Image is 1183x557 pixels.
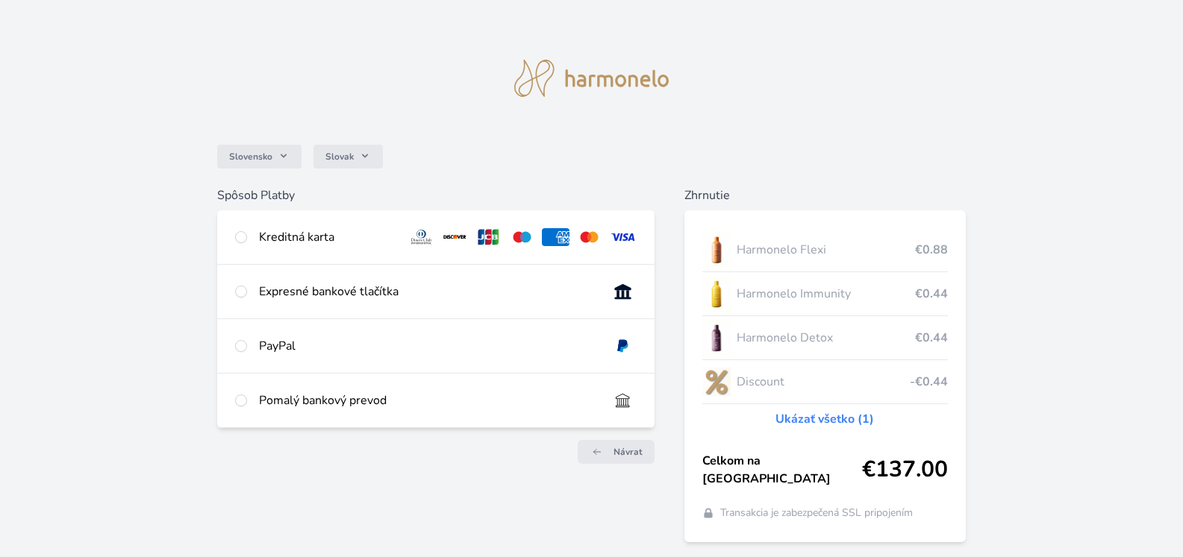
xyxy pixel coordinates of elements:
span: Harmonelo Detox [737,329,915,347]
a: Ukázať všetko (1) [775,410,874,428]
span: Celkom na [GEOGRAPHIC_DATA] [702,452,862,488]
div: Kreditná karta [259,228,396,246]
span: Návrat [614,446,643,458]
span: €0.88 [915,241,948,259]
img: mc.svg [575,228,603,246]
img: bankTransfer_IBAN.svg [609,391,637,409]
img: discount-lo.png [702,363,731,400]
img: CLEAN_FLEXI_se_stinem_x-hi_(1)-lo.jpg [702,231,731,268]
button: Slovak [313,145,383,169]
h6: Zhrnutie [684,186,966,204]
img: diners.svg [408,228,435,246]
a: Návrat [578,440,655,464]
div: Pomalý bankový prevod [259,391,597,409]
img: jcb.svg [475,228,502,246]
span: Harmonelo Flexi [737,241,915,259]
img: amex.svg [542,228,569,246]
img: DETOX_se_stinem_x-lo.jpg [702,319,731,356]
span: €0.44 [915,329,948,347]
span: €0.44 [915,285,948,303]
img: paypal.svg [609,337,637,355]
span: €137.00 [862,456,948,483]
div: PayPal [259,337,597,355]
span: Harmonelo Immunity [737,285,915,303]
img: logo.svg [514,60,669,97]
span: Slovensko [229,151,272,163]
img: IMMUNITY_se_stinem_x-lo.jpg [702,275,731,312]
h6: Spôsob Platby [217,186,655,204]
div: Expresné bankové tlačítka [259,283,597,300]
button: Slovensko [217,145,302,169]
img: visa.svg [609,228,637,246]
img: discover.svg [441,228,469,246]
img: maestro.svg [508,228,536,246]
span: Discount [737,373,910,391]
span: -€0.44 [910,373,948,391]
span: Transakcia je zabezpečená SSL pripojením [720,506,913,520]
span: Slovak [325,151,354,163]
img: onlineBanking_SK.svg [609,283,637,300]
